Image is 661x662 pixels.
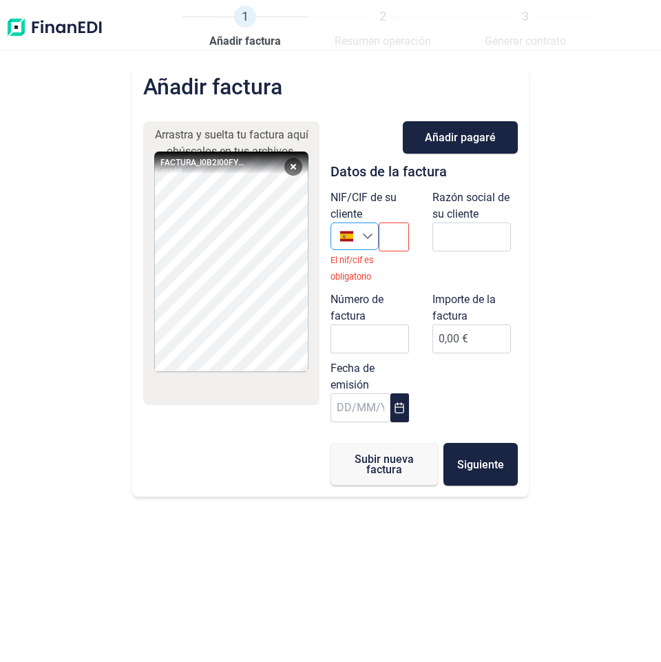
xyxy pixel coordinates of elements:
img: ES [340,229,353,242]
small: El nif/cif es obligatorio [330,255,374,282]
label: NIF/CIF de su cliente [330,189,409,223]
h3: Datos de la factura [330,165,518,178]
label: Fecha de emisión [330,360,409,393]
span: Añadir pagaré [425,132,496,143]
label: Importe de la factura [432,291,511,324]
a: 1Añadir factura [209,6,281,50]
div: Seleccione un país [362,223,378,249]
span: Siguiente [457,459,504,470]
label: Número de factura [330,291,409,324]
div: Arrastra y suelta tu factura aquí o [149,127,314,160]
button: Choose Date [390,393,409,422]
button: Siguiente [443,443,518,486]
span: Subir nueva factura [353,454,416,475]
h2: Añadir factura [143,77,282,96]
span: búscalos en tus archivos. [173,145,296,158]
button: Subir nueva factura [330,443,438,486]
span: 1 [234,6,256,28]
span: Añadir factura [209,33,281,50]
button: Añadir pagaré [403,121,518,154]
label: Razón social de su cliente [432,189,511,223]
input: DD/MM/YYYY [330,393,390,422]
img: Logo de aplicación [6,6,103,50]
